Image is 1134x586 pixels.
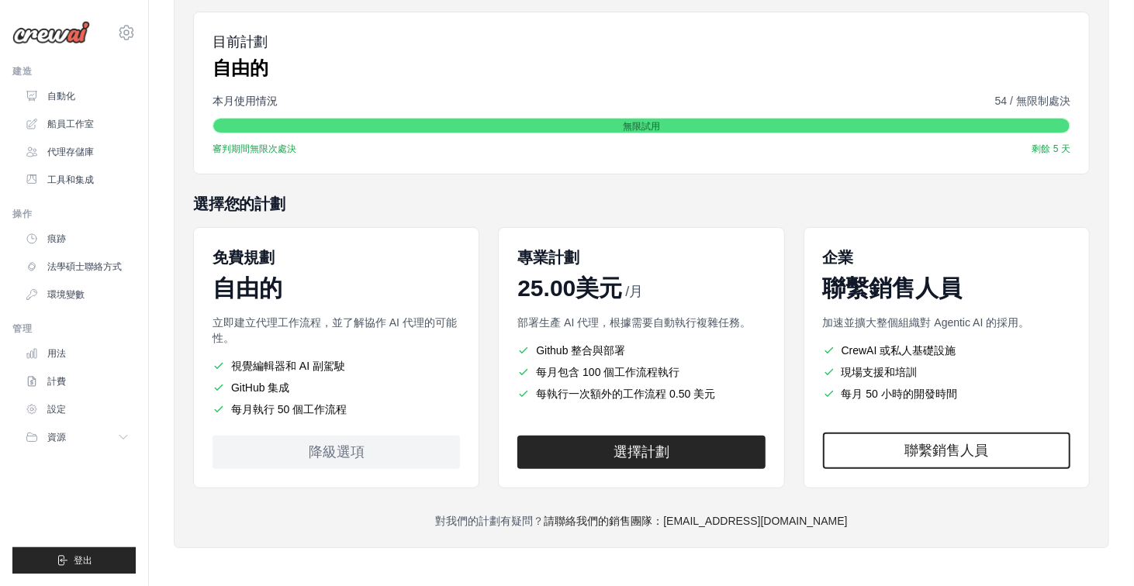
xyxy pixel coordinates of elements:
[47,432,66,443] font: 資源
[517,275,622,301] font: 25.00美元
[12,547,136,574] button: 登出
[823,433,1070,469] a: 聯繫銷售人員
[823,249,854,266] font: 企業
[19,282,136,307] a: 環境變數
[19,369,136,394] a: 計費
[842,388,957,400] font: 每月 50 小時的開發時間
[47,174,94,185] font: 工具和集成
[231,403,347,415] font: 每月執行 50 個工作流程
[47,146,94,157] font: 代理存儲庫
[213,275,282,301] font: 自由的
[517,436,765,469] button: 選擇計劃
[536,388,715,400] font: 每執行一次額外的工作流程 0.50 美元
[12,209,32,219] font: 操作
[213,143,296,154] font: 審判期間無限次處決
[47,289,85,300] font: 環境變數
[435,515,544,527] font: 對我們的計劃有疑問？
[544,515,847,527] a: 請聯絡我們的銷售團隊：[EMAIL_ADDRESS][DOMAIN_NAME]
[12,323,32,334] font: 管理
[47,91,75,102] font: 自動化
[47,233,66,244] font: 痕跡
[995,95,1070,107] font: 54 / 無限制處決
[842,344,956,357] font: CrewAI 或私人基礎設施
[213,57,268,78] font: 自由的
[19,341,136,366] a: 用法
[19,167,136,192] a: 工具和集成
[19,140,136,164] a: 代理存儲庫
[213,34,268,50] font: 目前計劃
[231,381,289,394] font: GitHub 集成
[823,275,963,301] font: 聯繫銷售人員
[19,425,136,450] button: 資源
[213,249,275,266] font: 免費規劃
[309,444,365,460] font: 降級選項
[1032,143,1070,154] font: 剩餘 5 天
[47,261,122,272] font: 法學碩士聯絡方式
[823,316,1030,329] font: 加速並擴大整個組織對 Agentic AI 的採用。
[517,249,579,266] font: 專業計劃
[536,344,625,357] font: Github 整合與部署
[517,316,751,329] font: 部署生產 AI 代理，根據需要自動執行複雜任務。
[904,443,988,458] font: 聯繫銷售人員
[12,66,32,77] font: 建造
[19,397,136,422] a: 設定
[614,444,669,460] font: 選擇計劃
[47,348,66,359] font: 用法
[842,366,918,378] font: 現場支援和培訓
[19,226,136,251] a: 痕跡
[19,112,136,136] a: 船員工作室
[623,121,660,132] font: 無限試用
[47,119,94,129] font: 船員工作室
[625,284,643,299] font: /月
[231,360,345,372] font: 視覺編輯器和 AI 副駕駛
[47,404,66,415] font: 設定
[74,555,93,566] font: 登出
[12,21,90,44] img: 標識
[19,254,136,279] a: 法學碩士聯絡方式
[193,195,285,212] font: 選擇您的計劃
[213,95,278,107] font: 本月使用情況
[536,366,679,378] font: 每月包含 100 個工作流程執行
[47,376,66,387] font: 計費
[213,316,457,344] font: 立即建立代理工作流程，並了解協作 AI 代理的可能性。
[19,84,136,109] a: 自動化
